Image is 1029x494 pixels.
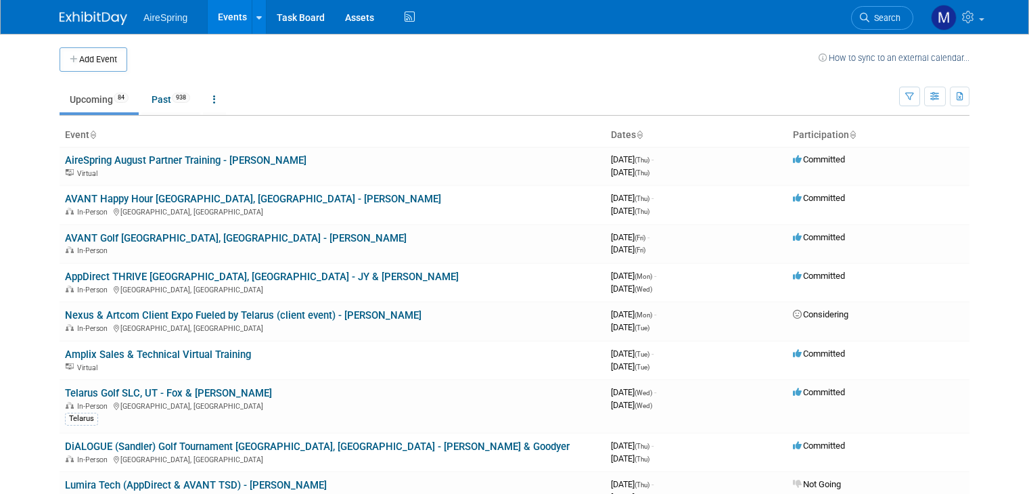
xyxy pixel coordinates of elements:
[793,349,845,359] span: Committed
[654,309,656,319] span: -
[65,154,306,166] a: AireSpring August Partner Training - [PERSON_NAME]
[635,363,649,371] span: (Tue)
[77,208,112,217] span: In-Person
[77,286,112,294] span: In-Person
[141,87,200,112] a: Past938
[793,193,845,203] span: Committed
[611,453,649,464] span: [DATE]
[60,47,127,72] button: Add Event
[611,387,656,397] span: [DATE]
[635,402,652,409] span: (Wed)
[66,208,74,215] img: In-Person Event
[654,387,656,397] span: -
[77,169,101,178] span: Virtual
[605,124,787,147] th: Dates
[65,206,600,217] div: [GEOGRAPHIC_DATA], [GEOGRAPHIC_DATA]
[60,12,127,25] img: ExhibitDay
[635,351,649,358] span: (Tue)
[60,87,139,112] a: Upcoming84
[647,232,649,242] span: -
[65,232,407,244] a: AVANT Golf [GEOGRAPHIC_DATA], [GEOGRAPHIC_DATA] - [PERSON_NAME]
[651,441,654,451] span: -
[635,169,649,177] span: (Thu)
[65,193,441,205] a: AVANT Happy Hour [GEOGRAPHIC_DATA], [GEOGRAPHIC_DATA] - [PERSON_NAME]
[651,479,654,489] span: -
[77,455,112,464] span: In-Person
[77,324,112,333] span: In-Person
[931,5,957,30] img: Matthew Peck
[819,53,969,63] a: How to sync to an external calendar...
[651,154,654,164] span: -
[635,455,649,463] span: (Thu)
[65,284,600,294] div: [GEOGRAPHIC_DATA], [GEOGRAPHIC_DATA]
[65,271,459,283] a: AppDirect THRIVE [GEOGRAPHIC_DATA], [GEOGRAPHIC_DATA] - JY & [PERSON_NAME]
[787,124,969,147] th: Participation
[635,443,649,450] span: (Thu)
[635,324,649,332] span: (Tue)
[635,156,649,164] span: (Thu)
[65,413,98,425] div: Telarus
[635,389,652,397] span: (Wed)
[65,400,600,411] div: [GEOGRAPHIC_DATA], [GEOGRAPHIC_DATA]
[793,154,845,164] span: Committed
[611,309,656,319] span: [DATE]
[66,169,74,176] img: Virtual Event
[651,193,654,203] span: -
[635,286,652,293] span: (Wed)
[793,309,848,319] span: Considering
[66,246,74,253] img: In-Person Event
[66,402,74,409] img: In-Person Event
[849,129,856,140] a: Sort by Participation Type
[172,93,190,103] span: 938
[635,311,652,319] span: (Mon)
[635,234,645,242] span: (Fri)
[65,349,251,361] a: Amplix Sales & Technical Virtual Training
[636,129,643,140] a: Sort by Start Date
[611,361,649,372] span: [DATE]
[635,195,649,202] span: (Thu)
[654,271,656,281] span: -
[793,479,841,489] span: Not Going
[65,453,600,464] div: [GEOGRAPHIC_DATA], [GEOGRAPHIC_DATA]
[611,206,649,216] span: [DATE]
[611,193,654,203] span: [DATE]
[611,154,654,164] span: [DATE]
[114,93,129,103] span: 84
[143,12,187,23] span: AireSpring
[611,167,649,177] span: [DATE]
[611,232,649,242] span: [DATE]
[611,441,654,451] span: [DATE]
[60,124,605,147] th: Event
[65,479,327,491] a: Lumira Tech (AppDirect & AVANT TSD) - [PERSON_NAME]
[635,481,649,489] span: (Thu)
[77,246,112,255] span: In-Person
[65,322,600,333] div: [GEOGRAPHIC_DATA], [GEOGRAPHIC_DATA]
[869,13,900,23] span: Search
[77,363,101,372] span: Virtual
[793,387,845,397] span: Committed
[611,322,649,332] span: [DATE]
[65,387,272,399] a: Telarus Golf SLC, UT - Fox & [PERSON_NAME]
[651,349,654,359] span: -
[66,455,74,462] img: In-Person Event
[635,208,649,215] span: (Thu)
[793,232,845,242] span: Committed
[793,271,845,281] span: Committed
[66,363,74,370] img: Virtual Event
[635,273,652,280] span: (Mon)
[635,246,645,254] span: (Fri)
[66,286,74,292] img: In-Person Event
[851,6,913,30] a: Search
[611,479,654,489] span: [DATE]
[65,309,421,321] a: Nexus & Artcom Client Expo Fueled by Telarus (client event) - [PERSON_NAME]
[793,441,845,451] span: Committed
[611,349,654,359] span: [DATE]
[611,400,652,410] span: [DATE]
[611,284,652,294] span: [DATE]
[77,402,112,411] span: In-Person
[611,271,656,281] span: [DATE]
[66,324,74,331] img: In-Person Event
[89,129,96,140] a: Sort by Event Name
[611,244,645,254] span: [DATE]
[65,441,570,453] a: DiALOGUE (Sandler) Golf Tournament [GEOGRAPHIC_DATA], [GEOGRAPHIC_DATA] - [PERSON_NAME] & Goodyer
